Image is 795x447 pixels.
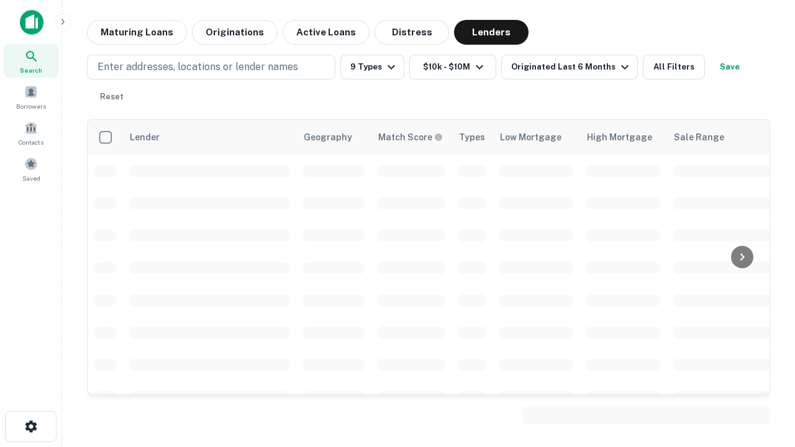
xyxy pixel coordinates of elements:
button: Enter addresses, locations or lender names [87,55,335,79]
div: Lender [130,130,160,145]
p: Enter addresses, locations or lender names [98,60,298,74]
th: Sale Range [666,120,778,155]
button: Maturing Loans [87,20,187,45]
span: Search [20,65,42,75]
button: $10k - $10M [409,55,496,79]
th: Lender [122,120,296,155]
div: High Mortgage [587,130,652,145]
iframe: Chat Widget [733,348,795,407]
th: Capitalize uses an advanced AI algorithm to match your search with the best lender. The match sco... [371,120,452,155]
img: capitalize-icon.png [20,10,43,35]
div: Sale Range [674,130,724,145]
button: 9 Types [340,55,404,79]
button: Active Loans [283,20,370,45]
th: High Mortgage [579,120,666,155]
h6: Match Score [378,130,440,144]
th: Geography [296,120,371,155]
a: Borrowers [4,80,58,114]
button: All Filters [643,55,705,79]
span: Contacts [19,137,43,147]
span: Borrowers [16,101,46,111]
a: Saved [4,152,58,186]
button: Lenders [454,20,529,45]
button: Originations [192,20,278,45]
a: Search [4,44,58,78]
button: Originated Last 6 Months [501,55,638,79]
div: Capitalize uses an advanced AI algorithm to match your search with the best lender. The match sco... [378,130,443,144]
th: Types [452,120,493,155]
th: Low Mortgage [493,120,579,155]
div: Types [459,130,485,145]
span: Saved [22,173,40,183]
div: Low Mortgage [500,130,561,145]
div: Originated Last 6 Months [511,60,632,74]
div: Geography [304,130,352,145]
button: Save your search to get updates of matches that match your search criteria. [710,55,750,79]
button: Reset [92,84,132,109]
button: Distress [375,20,449,45]
a: Contacts [4,116,58,150]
